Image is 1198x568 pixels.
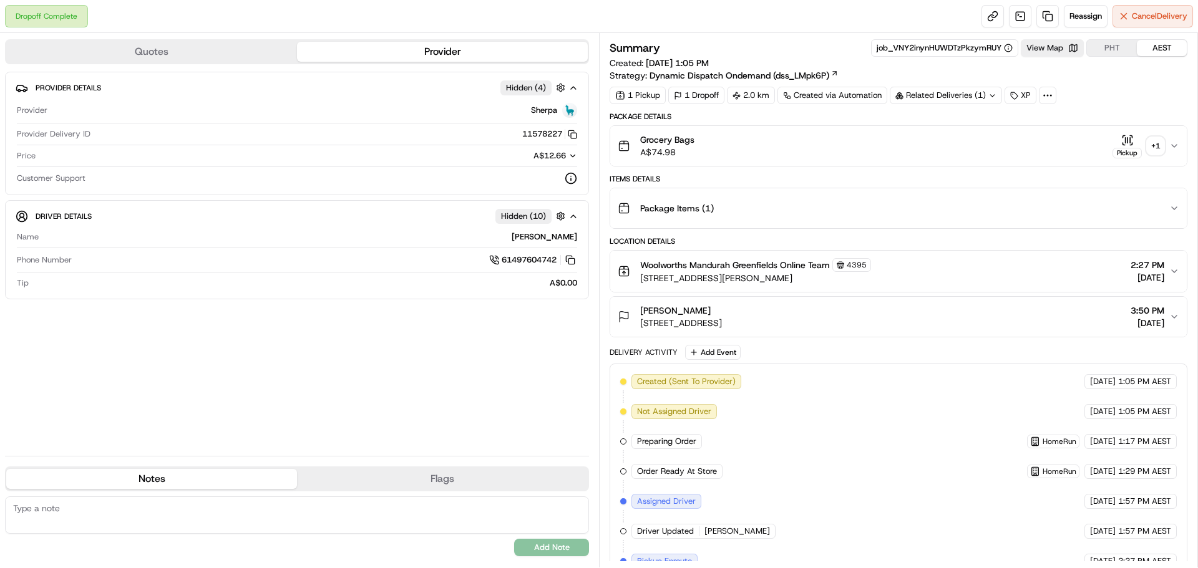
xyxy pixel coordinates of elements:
[17,277,29,289] span: Tip
[1118,466,1171,477] span: 1:29 PM AEST
[640,259,830,271] span: Woolworths Mandurah Greenfields Online Team
[12,119,35,142] img: 1736555255976-a54dd68f-1ca7-489b-9aae-adbdc363a1c4
[650,69,839,82] a: Dynamic Dispatch Ondemand (dss_LMpk6P)
[610,251,1187,292] button: Woolworths Mandurah Greenfields Online Team4395[STREET_ADDRESS][PERSON_NAME]2:27 PM[DATE]
[1118,406,1171,417] span: 1:05 PM AEST
[562,103,577,118] img: sherpa_logo.png
[16,206,578,226] button: Driver DetailsHidden (10)
[212,123,227,138] button: Start new chat
[531,105,557,116] span: Sherpa
[1090,376,1116,387] span: [DATE]
[610,87,666,104] div: 1 Pickup
[1090,496,1116,507] span: [DATE]
[640,202,714,214] span: Package Items ( 1 )
[610,112,1187,122] div: Package Details
[637,466,717,477] span: Order Ready At Store
[1113,134,1142,158] button: Pickup
[297,42,588,62] button: Provider
[685,345,741,360] button: Add Event
[727,87,775,104] div: 2.0 km
[704,526,770,537] span: [PERSON_NAME]
[16,77,578,98] button: Provider DetailsHidden (4)
[118,181,200,193] span: API Documentation
[489,253,577,267] a: 61497604742
[640,146,694,158] span: A$74.98
[1005,87,1036,104] div: XP
[17,173,85,184] span: Customer Support
[17,254,72,266] span: Phone Number
[17,150,36,161] span: Price
[610,347,678,357] div: Delivery Activity
[1131,304,1164,317] span: 3:50 PM
[650,69,829,82] span: Dynamic Dispatch Ondemand (dss_LMpk6P)
[610,42,660,54] h3: Summary
[1131,317,1164,329] span: [DATE]
[6,469,297,489] button: Notes
[610,188,1187,228] button: Package Items (1)
[1137,40,1187,56] button: AEST
[506,82,546,94] span: Hidden ( 4 )
[1132,11,1187,22] span: Cancel Delivery
[36,211,92,221] span: Driver Details
[1131,259,1164,271] span: 2:27 PM
[88,211,151,221] a: Powered byPylon
[500,80,568,95] button: Hidden (4)
[105,182,115,192] div: 💻
[1021,39,1084,57] button: View Map
[610,236,1187,246] div: Location Details
[42,119,205,132] div: Start new chat
[124,211,151,221] span: Pylon
[17,231,39,243] span: Name
[1090,436,1116,447] span: [DATE]
[777,87,887,104] a: Created via Automation
[1118,376,1171,387] span: 1:05 PM AEST
[1131,271,1164,284] span: [DATE]
[610,69,839,82] div: Strategy:
[1118,436,1171,447] span: 1:17 PM AEST
[1113,134,1164,158] button: Pickup+1
[877,42,1013,54] button: job_VNY2inynHUWDTzPkzymRUY
[668,87,724,104] div: 1 Dropoff
[1113,148,1142,158] div: Pickup
[12,12,37,37] img: Nash
[1069,11,1102,22] span: Reassign
[610,297,1187,337] button: [PERSON_NAME][STREET_ADDRESS]3:50 PM[DATE]
[1090,406,1116,417] span: [DATE]
[1064,5,1108,27] button: Reassign
[495,208,568,224] button: Hidden (10)
[640,133,694,146] span: Grocery Bags
[7,176,100,198] a: 📗Knowledge Base
[646,57,709,69] span: [DATE] 1:05 PM
[1118,526,1171,537] span: 1:57 PM AEST
[32,80,225,94] input: Got a question? Start typing here...
[637,496,696,507] span: Assigned Driver
[1118,556,1171,567] span: 2:27 PM AEST
[610,126,1187,166] button: Grocery BagsA$74.98Pickup+1
[12,182,22,192] div: 📗
[1118,496,1171,507] span: 1:57 PM AEST
[25,181,95,193] span: Knowledge Base
[533,150,566,161] span: A$12.66
[1090,466,1116,477] span: [DATE]
[36,83,101,93] span: Provider Details
[44,231,577,243] div: [PERSON_NAME]
[6,42,297,62] button: Quotes
[1043,436,1076,446] span: HomeRun
[847,260,867,270] span: 4395
[637,556,692,567] span: Pickup Enroute
[502,254,557,266] span: 61497604742
[17,128,90,140] span: Provider Delivery ID
[1090,556,1116,567] span: [DATE]
[637,376,736,387] span: Created (Sent To Provider)
[640,317,722,329] span: [STREET_ADDRESS]
[1043,466,1076,476] span: HomeRun
[1113,5,1193,27] button: CancelDelivery
[637,406,711,417] span: Not Assigned Driver
[640,304,711,317] span: [PERSON_NAME]
[42,132,158,142] div: We're available if you need us!
[1090,526,1116,537] span: [DATE]
[637,436,696,447] span: Preparing Order
[890,87,1002,104] div: Related Deliveries (1)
